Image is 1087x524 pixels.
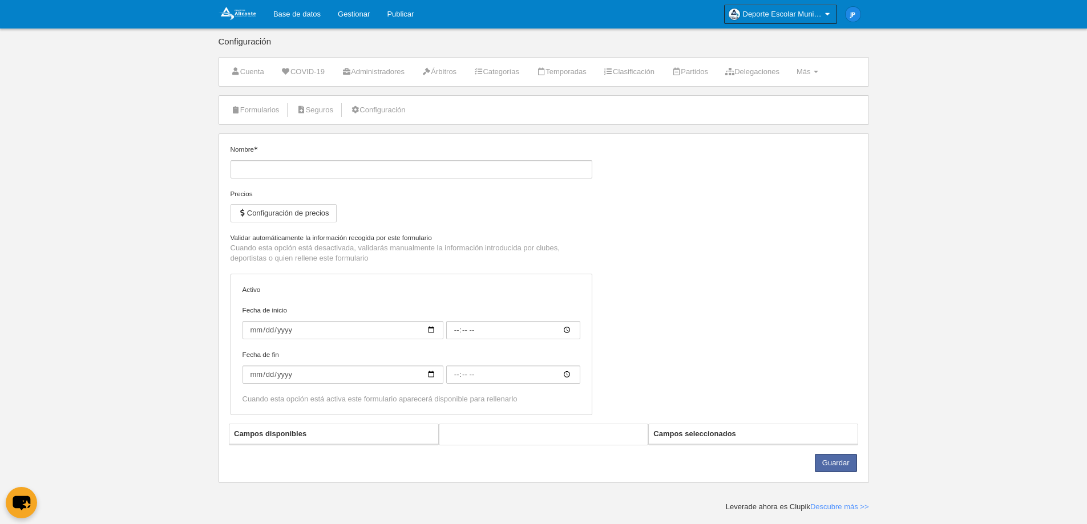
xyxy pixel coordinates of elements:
[229,424,438,444] th: Campos disponibles
[846,7,860,22] img: c2l6ZT0zMHgzMCZmcz05JnRleHQ9SlAmYmc9MWU4OGU1.png
[344,101,411,119] a: Configuración
[467,63,526,80] a: Categorías
[790,63,825,80] a: Más
[243,285,580,295] label: Activo
[243,321,443,339] input: Fecha de inicio
[797,67,811,76] span: Más
[446,321,580,339] input: Fecha de inicio
[243,394,580,404] div: Cuando esta opción está activa este formulario aparecerá disponible para rellenarlo
[231,144,592,178] label: Nombre
[743,9,823,20] span: Deporte Escolar Municipal de [GEOGRAPHIC_DATA]
[243,365,443,384] input: Fecha de fin
[231,204,337,222] button: Configuración de precios
[290,101,340,119] a: Seguros
[726,502,869,512] div: Leverade ahora es Clupik
[243,350,580,384] label: Fecha de fin
[225,63,270,80] a: Cuenta
[275,63,331,80] a: COVID-19
[254,147,257,150] i: Obligatorio
[446,365,580,384] input: Fecha de fin
[729,9,740,20] img: OawjjgO45JmU.30x30.jpg
[665,63,714,80] a: Partidos
[231,189,592,199] div: Precios
[336,63,411,80] a: Administradores
[231,233,592,243] label: Validar automáticamente la información recogida por este formulario
[815,454,857,472] button: Guardar
[597,63,661,80] a: Clasificación
[724,5,837,24] a: Deporte Escolar Municipal de [GEOGRAPHIC_DATA]
[415,63,463,80] a: Árbitros
[231,160,592,178] input: Nombre
[6,487,37,518] button: chat-button
[810,502,869,511] a: Descubre más >>
[530,63,593,80] a: Temporadas
[225,101,286,119] a: Formularios
[231,243,592,263] p: Cuando esta opción está desactivada, validarás manualmente la información introducida por clubes,...
[719,63,786,80] a: Delegaciones
[219,37,869,57] div: Configuración
[219,7,256,21] img: Deporte Escolar Municipal de Alicante
[243,305,580,339] label: Fecha de inicio
[649,424,858,444] th: Campos seleccionados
